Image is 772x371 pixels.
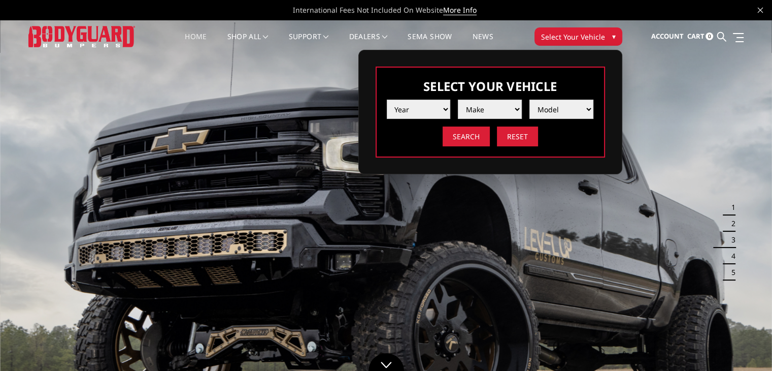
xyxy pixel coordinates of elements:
[534,27,622,46] button: Select Your Vehicle
[612,31,616,42] span: ▾
[725,215,735,232] button: 2 of 5
[458,100,522,119] select: Please select the value from list.
[651,32,683,41] span: Account
[227,33,268,53] a: shop all
[725,248,735,264] button: 4 of 5
[687,32,704,41] span: Cart
[472,33,493,53] a: News
[387,78,594,95] h3: Select Your Vehicle
[725,199,735,215] button: 1 of 5
[651,23,683,50] a: Account
[387,100,451,119] select: Please select the value from list.
[408,33,452,53] a: SEMA Show
[443,5,477,15] a: More Info
[443,127,490,146] input: Search
[28,26,135,47] img: BODYGUARD BUMPERS
[706,33,713,40] span: 0
[368,353,404,371] a: Click to Down
[185,33,207,53] a: Home
[349,33,388,53] a: Dealers
[289,33,329,53] a: Support
[721,322,772,371] iframe: Chat Widget
[725,264,735,281] button: 5 of 5
[497,127,538,146] input: Reset
[687,23,713,50] a: Cart 0
[725,232,735,248] button: 3 of 5
[541,32,605,42] span: Select Your Vehicle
